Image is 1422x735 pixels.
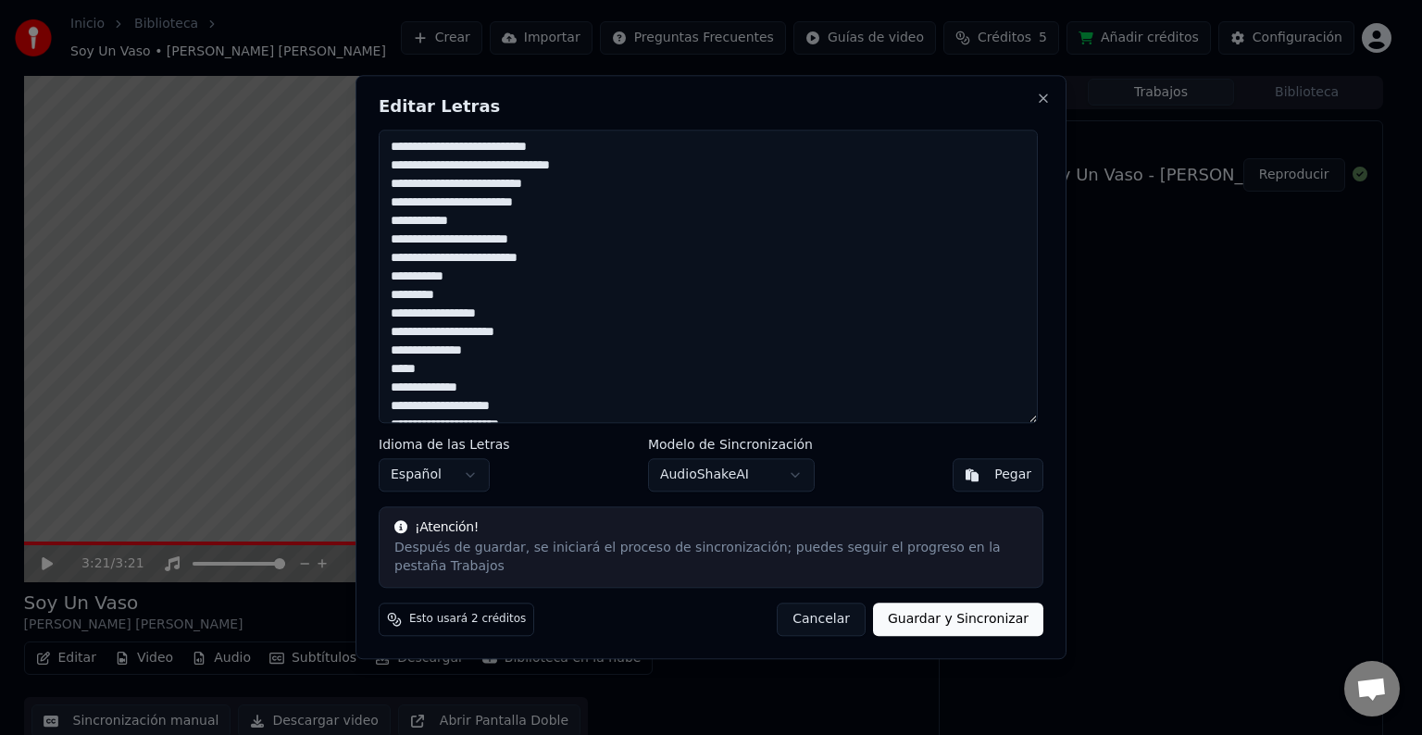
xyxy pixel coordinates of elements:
[873,604,1043,637] button: Guardar y Sincronizar
[394,540,1028,577] div: Después de guardar, se iniciará el proceso de sincronización; puedes seguir el progreso en la pes...
[409,613,526,628] span: Esto usará 2 créditos
[953,459,1043,492] button: Pegar
[777,604,866,637] button: Cancelar
[394,519,1028,538] div: ¡Atención!
[648,439,815,452] label: Modelo de Sincronización
[379,439,510,452] label: Idioma de las Letras
[379,98,1043,115] h2: Editar Letras
[994,467,1031,485] div: Pegar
